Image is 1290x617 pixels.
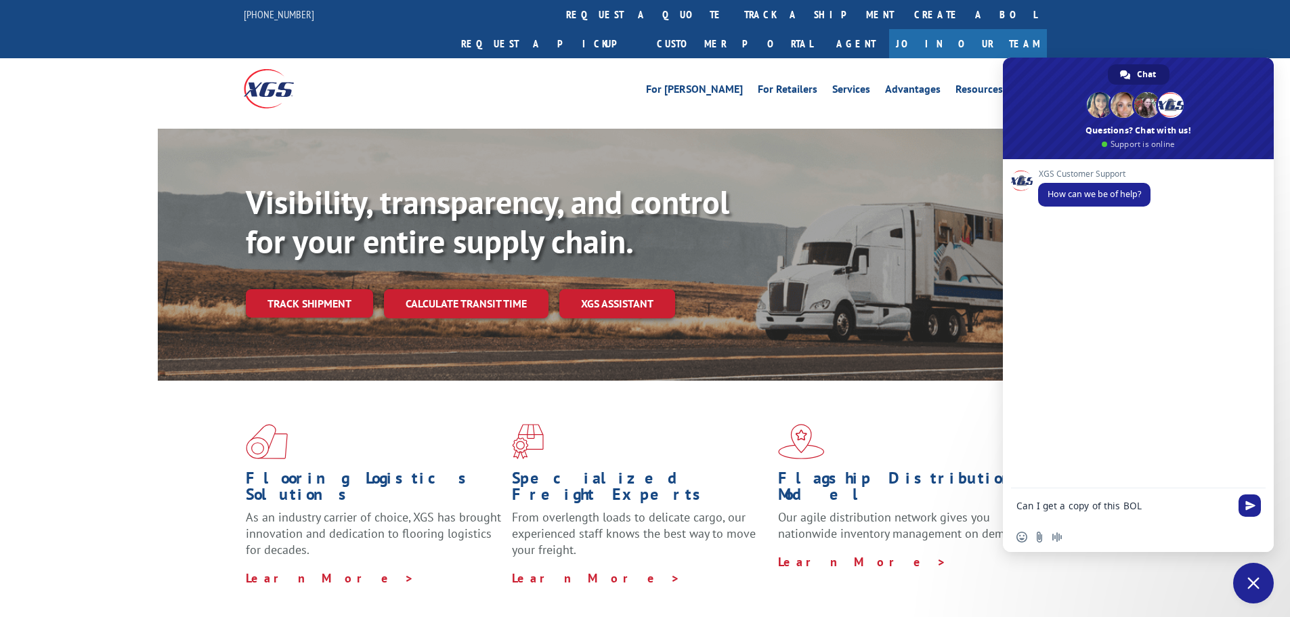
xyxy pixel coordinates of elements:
[1233,563,1274,603] div: Close chat
[1016,532,1027,542] span: Insert an emoji
[647,29,823,58] a: Customer Portal
[246,570,414,586] a: Learn More >
[512,570,681,586] a: Learn More >
[1239,494,1261,517] span: Send
[832,84,870,99] a: Services
[1048,188,1141,200] span: How can we be of help?
[1038,169,1151,179] span: XGS Customer Support
[244,7,314,21] a: [PHONE_NUMBER]
[384,289,549,318] a: Calculate transit time
[646,84,743,99] a: For [PERSON_NAME]
[246,509,501,557] span: As an industry carrier of choice, XGS has brought innovation and dedication to flooring logistics...
[246,470,502,509] h1: Flooring Logistics Solutions
[246,181,729,262] b: Visibility, transparency, and control for your entire supply chain.
[823,29,889,58] a: Agent
[1052,532,1062,542] span: Audio message
[778,424,825,459] img: xgs-icon-flagship-distribution-model-red
[246,424,288,459] img: xgs-icon-total-supply-chain-intelligence-red
[955,84,1003,99] a: Resources
[559,289,675,318] a: XGS ASSISTANT
[889,29,1047,58] a: Join Our Team
[1137,64,1156,85] span: Chat
[451,29,647,58] a: Request a pickup
[758,84,817,99] a: For Retailers
[1034,532,1045,542] span: Send a file
[512,424,544,459] img: xgs-icon-focused-on-flooring-red
[778,509,1027,541] span: Our agile distribution network gives you nationwide inventory management on demand.
[885,84,941,99] a: Advantages
[778,470,1034,509] h1: Flagship Distribution Model
[1016,500,1230,512] textarea: Compose your message...
[512,470,768,509] h1: Specialized Freight Experts
[1108,64,1169,85] div: Chat
[512,509,768,570] p: From overlength loads to delicate cargo, our experienced staff knows the best way to move your fr...
[246,289,373,318] a: Track shipment
[778,554,947,570] a: Learn More >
